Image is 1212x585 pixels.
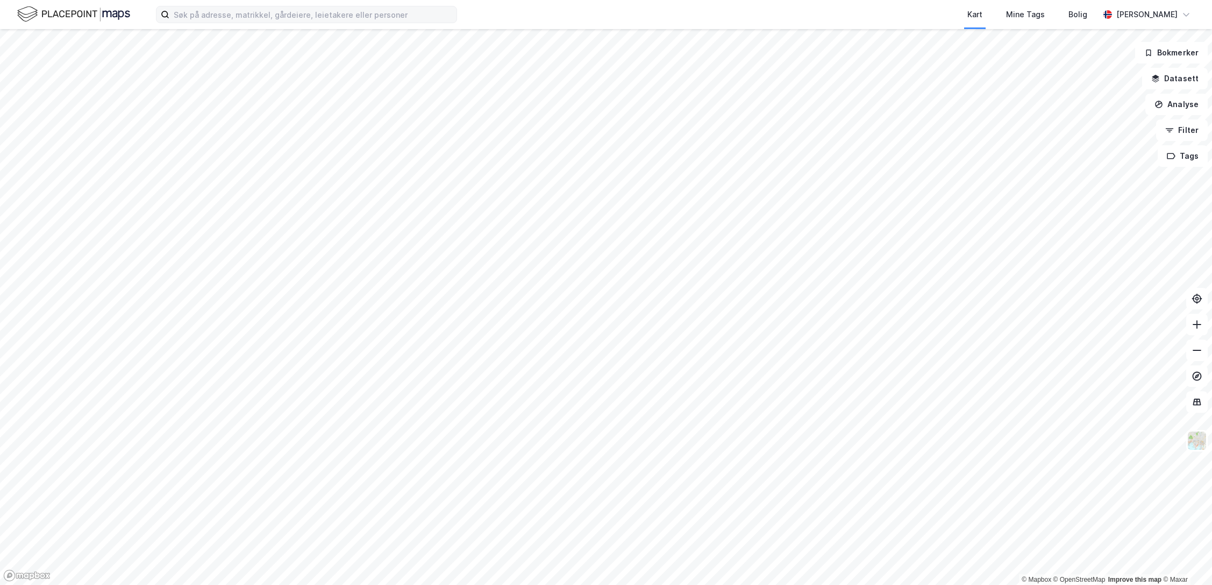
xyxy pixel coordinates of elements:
[1158,533,1212,585] iframe: Chat Widget
[1068,8,1087,21] div: Bolig
[1158,145,1208,167] button: Tags
[1142,68,1208,89] button: Datasett
[1145,94,1208,115] button: Analyse
[1135,42,1208,64] button: Bokmerker
[3,569,51,582] a: Mapbox homepage
[1053,576,1106,583] a: OpenStreetMap
[1156,119,1208,141] button: Filter
[1116,8,1178,21] div: [PERSON_NAME]
[967,8,982,21] div: Kart
[1022,576,1051,583] a: Mapbox
[1187,431,1207,451] img: Z
[1108,576,1161,583] a: Improve this map
[1158,533,1212,585] div: Kontrollprogram for chat
[1006,8,1045,21] div: Mine Tags
[17,5,130,24] img: logo.f888ab2527a4732fd821a326f86c7f29.svg
[169,6,457,23] input: Søk på adresse, matrikkel, gårdeiere, leietakere eller personer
